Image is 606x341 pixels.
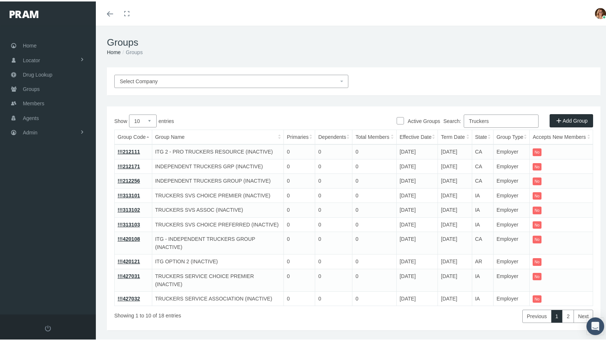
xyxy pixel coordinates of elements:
td: 0 [284,216,315,231]
div: Open Intercom Messenger [586,316,604,334]
a: !!!420121 [118,257,140,263]
td: ITG OPTION 2 (INACTIVE) [152,253,283,268]
td: CA [472,158,493,172]
td: [DATE] [438,201,472,216]
td: Employer [493,143,529,158]
itemstyle: No [533,176,541,184]
select: Showentries [129,113,157,126]
img: PRAM_20_x_78.png [10,9,38,17]
td: Employer [493,216,529,231]
td: [DATE] [396,143,438,158]
td: [DATE] [438,187,472,201]
td: Employer [493,290,529,305]
td: 0 [352,290,396,305]
itemstyle: No [533,205,541,213]
td: TRUCKERS SVS CHOICE PREMIER (INACTIVE) [152,187,283,201]
a: 2 [562,308,574,321]
td: [DATE] [396,253,438,268]
td: 0 [284,290,315,305]
td: 0 [284,187,315,201]
a: Previous [522,308,551,321]
itemstyle: No [533,234,541,242]
itemstyle: No [533,271,541,279]
img: S_Profile_Picture_2.jpg [595,7,606,18]
a: !!!427031 [118,272,140,278]
td: 0 [352,187,396,201]
td: 0 [352,253,396,268]
th: Accepts New Members: activate to sort column ascending [530,129,593,143]
span: Home [23,37,36,51]
td: 0 [315,143,352,158]
th: Term Date: activate to sort column ascending [438,129,472,143]
td: [DATE] [396,267,438,290]
td: Employer [493,231,529,253]
a: !!!212256 [118,176,140,182]
td: [DATE] [396,216,438,231]
label: Active Groups [404,116,440,124]
a: Add Group [550,113,593,126]
th: State: activate to sort column ascending [472,129,493,143]
td: Employer [493,187,529,201]
td: Employer [493,201,529,216]
td: [DATE] [438,231,472,253]
td: IA [472,216,493,231]
a: Home [107,48,121,54]
th: Dependents: activate to sort column ascending [315,129,352,143]
itemstyle: No [533,191,541,198]
td: 0 [352,267,396,290]
td: [DATE] [396,187,438,201]
td: 0 [284,158,315,172]
a: !!!427032 [118,294,140,300]
span: Members [23,95,44,109]
li: Groups [121,47,143,55]
span: Drug Lookup [23,66,52,80]
td: IA [472,201,493,216]
itemstyle: No [533,294,541,302]
td: [DATE] [396,231,438,253]
td: Employer [493,172,529,187]
td: [DATE] [438,172,472,187]
td: 0 [352,143,396,158]
a: !!!212111 [118,147,140,153]
td: AR [472,253,493,268]
td: Employer [493,253,529,268]
td: CA [472,172,493,187]
td: 0 [284,143,315,158]
td: [DATE] [438,143,472,158]
td: 0 [284,172,315,187]
td: TRUCKERS SERVICE ASSOCIATION (INACTIVE) [152,290,283,305]
span: Locator [23,52,40,66]
input: Search: [464,113,539,126]
th: Group Code: activate to sort column descending [115,129,152,143]
td: [DATE] [438,158,472,172]
td: 0 [315,158,352,172]
span: Select Company [120,77,158,83]
td: 0 [284,231,315,253]
td: 0 [284,253,315,268]
td: 0 [315,187,352,201]
td: 0 [315,290,352,305]
td: INDEPENDENT TRUCKERS GRP (INACTIVE) [152,158,283,172]
h1: Groups [107,35,600,47]
td: 0 [352,172,396,187]
span: Groups [23,81,40,95]
td: [DATE] [438,267,472,290]
td: 0 [284,267,315,290]
a: 1 [551,308,563,321]
td: 0 [315,216,352,231]
td: CA [472,143,493,158]
td: ITG 2 - PRO TRUCKERS RESOURCE (INACTIVE) [152,143,283,158]
itemstyle: No [533,162,541,169]
td: TRUCKERS SVS CHOICE PREFERRED (INACTIVE) [152,216,283,231]
td: IA [472,290,493,305]
td: 0 [352,201,396,216]
td: Employer [493,158,529,172]
td: IA [472,187,493,201]
a: Next [574,308,593,321]
td: INDEPENDENT TRUCKERS GROUP (INACTIVE) [152,172,283,187]
td: [DATE] [438,290,472,305]
td: IA [472,267,493,290]
td: 0 [315,267,352,290]
a: !!!212171 [118,162,140,168]
span: Admin [23,124,38,138]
